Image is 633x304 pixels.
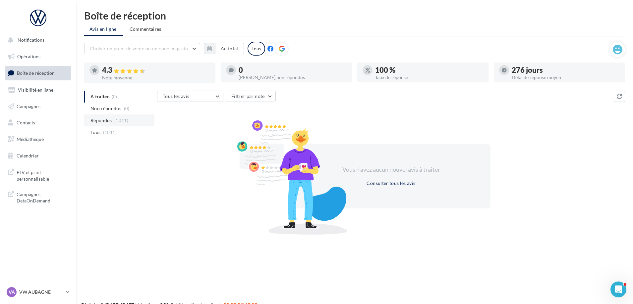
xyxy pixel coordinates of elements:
a: Contacts [4,116,72,130]
div: Tous [248,42,265,56]
button: Au total [215,43,244,54]
span: Visibilité en ligne [18,87,53,93]
div: Note moyenne [102,75,210,80]
a: Opérations [4,50,72,64]
a: Médiathèque [4,132,72,146]
span: Tous les avis [163,93,190,99]
div: 276 jours [512,66,620,74]
span: VA [9,289,15,295]
button: Au total [204,43,244,54]
div: Délai de réponse moyen [512,75,620,80]
a: Campagnes DataOnDemand [4,187,72,207]
span: Opérations [17,54,40,59]
div: Taux de réponse [375,75,483,80]
p: VW AUBAGNE [19,289,63,295]
span: Non répondus [90,105,121,112]
a: PLV et print personnalisable [4,165,72,185]
a: Campagnes [4,100,72,113]
span: Commentaires [130,26,161,32]
span: Calendrier [17,153,39,158]
span: Campagnes [17,103,40,109]
button: Filtrer par note [226,91,276,102]
span: (1011) [114,118,128,123]
span: Tous [90,129,100,136]
span: Campagnes DataOnDemand [17,190,68,204]
a: Visibilité en ligne [4,83,72,97]
button: Tous les avis [157,91,223,102]
div: [PERSON_NAME] non répondus [239,75,347,80]
div: 0 [239,66,347,74]
span: Notifications [18,37,44,43]
button: Notifications [4,33,70,47]
span: (0) [124,106,130,111]
span: Boîte de réception [17,70,55,76]
span: Contacts [17,120,35,125]
button: Choisir un point de vente ou un code magasin [84,43,200,54]
span: Choisir un point de vente ou un code magasin [90,46,188,51]
a: Calendrier [4,149,72,163]
div: 4.3 [102,66,210,74]
a: VA VW AUBAGNE [5,286,71,298]
span: Répondus [90,117,112,124]
div: Boîte de réception [84,11,625,21]
iframe: Intercom live chat [610,282,626,297]
a: Boîte de réception [4,66,72,80]
button: Consulter tous les avis [364,179,418,187]
span: PLV et print personnalisable [17,168,68,182]
span: (1011) [103,130,117,135]
div: Vous n'avez aucun nouvel avis à traiter [334,165,448,174]
span: Médiathèque [17,136,44,142]
div: 100 % [375,66,483,74]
